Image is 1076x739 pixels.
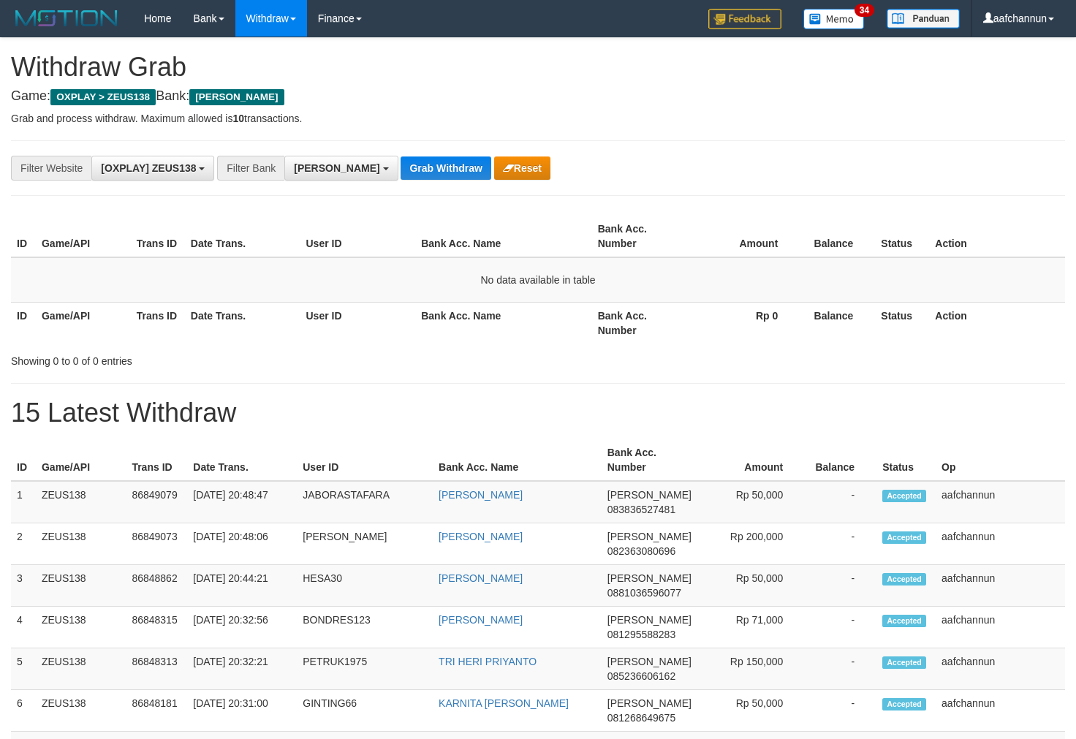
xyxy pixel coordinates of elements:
[185,216,300,257] th: Date Trans.
[126,439,187,481] th: Trans ID
[800,302,875,344] th: Balance
[936,481,1065,523] td: aafchannun
[439,489,523,501] a: [PERSON_NAME]
[11,565,36,607] td: 3
[126,481,187,523] td: 86849079
[882,573,926,585] span: Accepted
[439,614,523,626] a: [PERSON_NAME]
[126,523,187,565] td: 86849073
[11,89,1065,104] h4: Game: Bank:
[875,302,929,344] th: Status
[607,545,675,557] span: Copy 082363080696 to clipboard
[11,607,36,648] td: 4
[882,531,926,544] span: Accepted
[217,156,284,181] div: Filter Bank
[607,489,692,501] span: [PERSON_NAME]
[187,523,297,565] td: [DATE] 20:48:06
[592,302,687,344] th: Bank Acc. Number
[294,162,379,174] span: [PERSON_NAME]
[401,156,490,180] button: Grab Withdraw
[36,690,126,732] td: ZEUS138
[11,348,437,368] div: Showing 0 to 0 of 0 entries
[607,572,692,584] span: [PERSON_NAME]
[876,439,936,481] th: Status
[697,523,805,565] td: Rp 200,000
[805,648,876,690] td: -
[882,490,926,502] span: Accepted
[607,629,675,640] span: Copy 081295588283 to clipboard
[131,216,185,257] th: Trans ID
[415,302,591,344] th: Bank Acc. Name
[697,481,805,523] td: Rp 50,000
[11,257,1065,303] td: No data available in table
[803,9,865,29] img: Button%20Memo.svg
[187,481,297,523] td: [DATE] 20:48:47
[36,607,126,648] td: ZEUS138
[697,565,805,607] td: Rp 50,000
[805,439,876,481] th: Balance
[297,690,433,732] td: GINTING66
[50,89,156,105] span: OXPLAY > ZEUS138
[187,607,297,648] td: [DATE] 20:32:56
[185,302,300,344] th: Date Trans.
[439,656,537,667] a: TRI HERI PRIYANTO
[882,615,926,627] span: Accepted
[11,690,36,732] td: 6
[36,439,126,481] th: Game/API
[936,523,1065,565] td: aafchannun
[592,216,687,257] th: Bank Acc. Number
[126,648,187,690] td: 86848313
[607,614,692,626] span: [PERSON_NAME]
[697,607,805,648] td: Rp 71,000
[687,302,800,344] th: Rp 0
[805,481,876,523] td: -
[800,216,875,257] th: Balance
[697,690,805,732] td: Rp 50,000
[494,156,550,180] button: Reset
[936,607,1065,648] td: aafchannun
[805,523,876,565] td: -
[875,216,929,257] th: Status
[607,697,692,709] span: [PERSON_NAME]
[36,648,126,690] td: ZEUS138
[284,156,398,181] button: [PERSON_NAME]
[607,531,692,542] span: [PERSON_NAME]
[607,587,681,599] span: Copy 0881036596077 to clipboard
[126,690,187,732] td: 86848181
[36,523,126,565] td: ZEUS138
[687,216,800,257] th: Amount
[697,648,805,690] td: Rp 150,000
[126,565,187,607] td: 86848862
[36,302,131,344] th: Game/API
[300,216,416,257] th: User ID
[11,7,122,29] img: MOTION_logo.png
[607,504,675,515] span: Copy 083836527481 to clipboard
[697,439,805,481] th: Amount
[36,481,126,523] td: ZEUS138
[11,481,36,523] td: 1
[936,565,1065,607] td: aafchannun
[11,523,36,565] td: 2
[936,690,1065,732] td: aafchannun
[936,439,1065,481] th: Op
[936,648,1065,690] td: aafchannun
[297,607,433,648] td: BONDRES123
[607,670,675,682] span: Copy 085236606162 to clipboard
[187,690,297,732] td: [DATE] 20:31:00
[187,565,297,607] td: [DATE] 20:44:21
[189,89,284,105] span: [PERSON_NAME]
[415,216,591,257] th: Bank Acc. Name
[11,156,91,181] div: Filter Website
[805,565,876,607] td: -
[439,531,523,542] a: [PERSON_NAME]
[297,481,433,523] td: JABORASTAFARA
[882,656,926,669] span: Accepted
[607,712,675,724] span: Copy 081268649675 to clipboard
[297,523,433,565] td: [PERSON_NAME]
[708,9,781,29] img: Feedback.jpg
[11,439,36,481] th: ID
[36,216,131,257] th: Game/API
[602,439,697,481] th: Bank Acc. Number
[607,656,692,667] span: [PERSON_NAME]
[11,53,1065,82] h1: Withdraw Grab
